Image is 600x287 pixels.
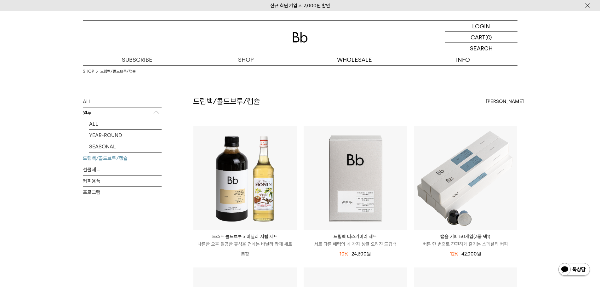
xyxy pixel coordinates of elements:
[89,118,162,129] a: ALL
[304,233,407,240] p: 드립백 디스커버리 세트
[89,141,162,152] a: SEASONAL
[191,54,300,65] a: SHOP
[445,32,517,43] a: CART (0)
[83,96,162,107] a: ALL
[445,21,517,32] a: LOGIN
[300,54,409,65] p: WHOLESALE
[409,54,517,65] p: INFO
[83,187,162,198] a: 프로그램
[367,251,371,257] span: 원
[293,32,308,43] img: 로고
[470,43,493,54] p: SEARCH
[193,233,297,240] p: 토스트 콜드브루 x 바닐라 시럽 세트
[193,233,297,248] a: 토스트 콜드브루 x 바닐라 시럽 세트 나른한 오후 달콤한 휴식을 건네는 바닐라 라떼 세트
[193,248,297,261] p: 품절
[477,251,481,257] span: 원
[304,126,407,230] img: 드립백 디스커버리 세트
[83,153,162,164] a: 드립백/콜드브루/캡슐
[270,3,330,9] a: 신규 회원 가입 시 3,000원 할인
[414,240,517,248] p: 버튼 한 번으로 간편하게 즐기는 스페셜티 커피
[100,68,136,75] a: 드립백/콜드브루/캡슐
[304,233,407,248] a: 드립백 디스커버리 세트 서로 다른 매력의 네 가지 싱글 오리진 드립백
[558,262,591,278] img: 카카오톡 채널 1:1 채팅 버튼
[83,164,162,175] a: 선물세트
[193,96,260,107] h2: 드립백/콜드브루/캡슐
[89,130,162,141] a: YEAR-ROUND
[83,107,162,119] p: 원두
[193,240,297,248] p: 나른한 오후 달콤한 휴식을 건네는 바닐라 라떼 세트
[83,68,94,75] a: SHOP
[351,251,371,257] span: 24,300
[414,126,517,230] img: 캡슐 커피 50개입(3종 택1)
[340,250,348,258] div: 10%
[461,251,481,257] span: 42,000
[83,54,191,65] a: SUBSCRIBE
[193,126,297,230] img: 토스트 콜드브루 x 바닐라 시럽 세트
[414,233,517,248] a: 캡슐 커피 50개입(3종 택1) 버튼 한 번으로 간편하게 즐기는 스페셜티 커피
[304,240,407,248] p: 서로 다른 매력의 네 가지 싱글 오리진 드립백
[485,32,492,43] p: (0)
[450,250,458,258] div: 12%
[472,21,490,32] p: LOGIN
[471,32,485,43] p: CART
[83,175,162,187] a: 커피용품
[414,233,517,240] p: 캡슐 커피 50개입(3종 택1)
[486,98,524,105] span: [PERSON_NAME]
